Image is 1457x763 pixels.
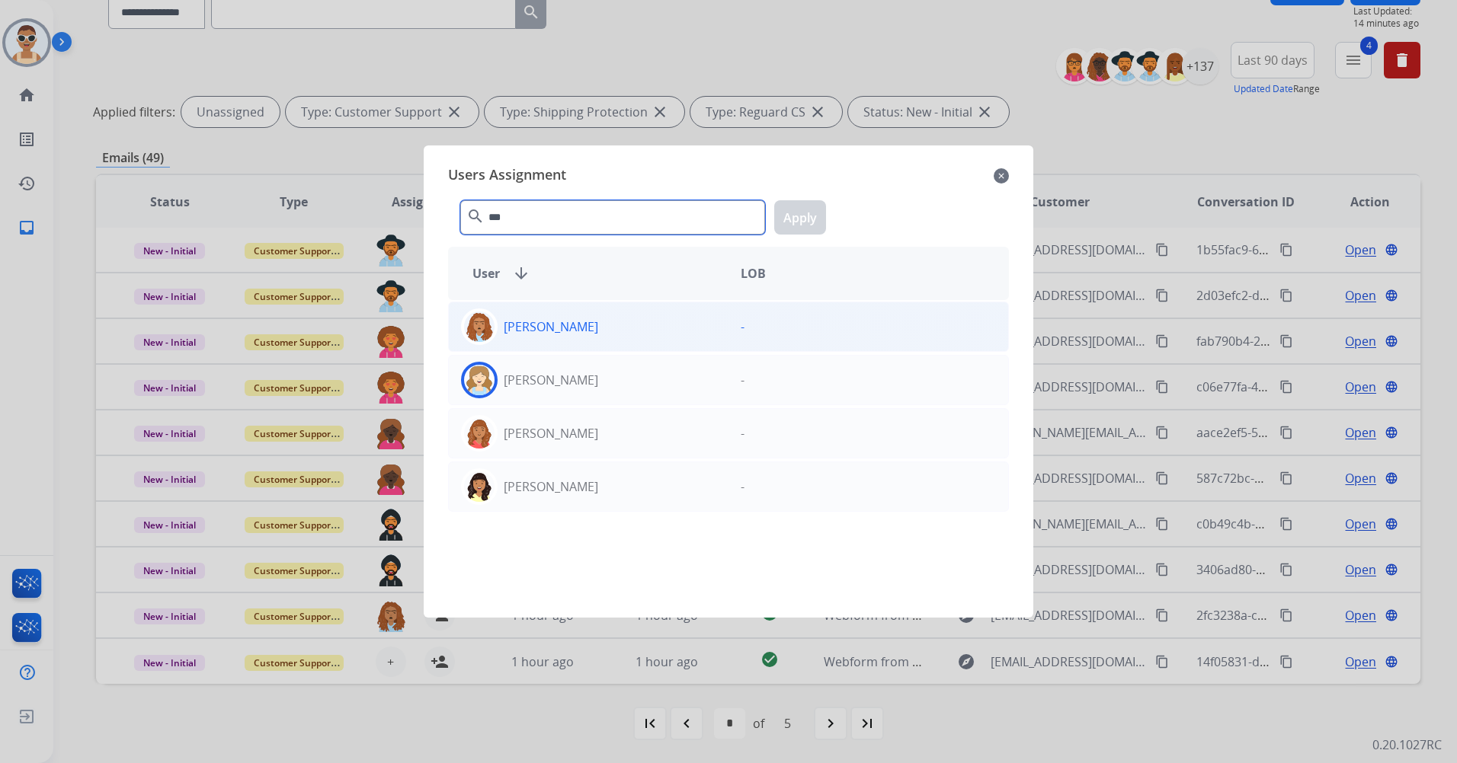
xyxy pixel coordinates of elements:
p: [PERSON_NAME] [504,477,598,496]
p: - [741,424,745,442]
mat-icon: close [994,167,1009,185]
p: - [741,318,745,336]
span: LOB [741,264,766,283]
p: - [741,371,745,389]
mat-icon: arrow_downward [512,264,530,283]
p: [PERSON_NAME] [504,318,598,336]
p: [PERSON_NAME] [504,424,598,442]
button: Apply [774,200,826,235]
div: User [460,264,728,283]
p: [PERSON_NAME] [504,371,598,389]
p: - [741,477,745,496]
mat-icon: search [466,207,485,225]
span: Users Assignment [448,164,566,188]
